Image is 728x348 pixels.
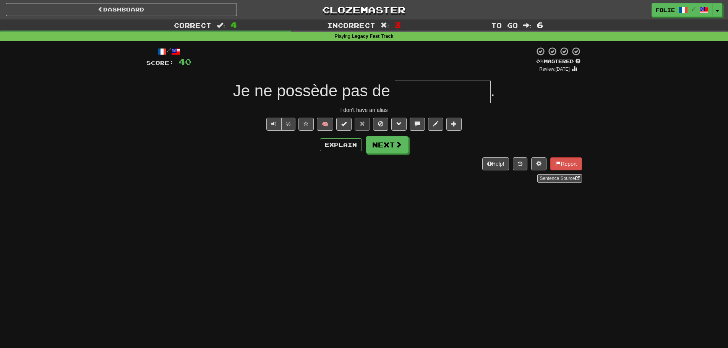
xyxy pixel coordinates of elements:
span: . [491,82,495,100]
button: Explain [320,138,362,151]
button: Edit sentence (alt+d) [428,118,443,131]
button: ½ [281,118,296,131]
div: / [146,47,191,56]
span: 40 [178,57,191,66]
a: folie / [652,3,713,17]
button: Ignore sentence (alt+i) [373,118,388,131]
span: folie [656,6,675,13]
div: Text-to-speech controls [265,118,296,131]
span: 3 [394,20,401,29]
span: de [372,82,390,100]
span: 4 [230,20,237,29]
strong: Legacy Fast Track [352,34,393,39]
button: Help! [482,157,509,170]
button: Set this sentence to 100% Mastered (alt+m) [336,118,352,131]
span: : [523,22,532,29]
span: possède [277,82,337,100]
span: To go [491,21,518,29]
span: 6 [537,20,543,29]
button: Play sentence audio (ctl+space) [266,118,282,131]
small: Review: [DATE] [539,66,570,72]
button: Grammar (alt+g) [391,118,407,131]
a: Dashboard [6,3,237,16]
a: Sentence Source [537,174,582,183]
button: Next [366,136,409,154]
button: Add to collection (alt+a) [446,118,462,131]
span: : [381,22,389,29]
button: Reset to 0% Mastered (alt+r) [355,118,370,131]
button: Discuss sentence (alt+u) [410,118,425,131]
span: ne [255,82,272,100]
button: Round history (alt+y) [513,157,527,170]
span: Incorrect [327,21,375,29]
button: Favorite sentence (alt+f) [298,118,314,131]
span: Score: [146,60,174,66]
a: Clozemaster [248,3,480,16]
div: Mastered [535,58,582,65]
button: 🧠 [317,118,333,131]
span: Correct [174,21,211,29]
span: 0 % [536,58,544,64]
span: Je [233,82,250,100]
span: pas [342,82,368,100]
button: Report [550,157,582,170]
span: : [217,22,225,29]
div: I don't have an alias [146,106,582,114]
span: / [692,6,696,11]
